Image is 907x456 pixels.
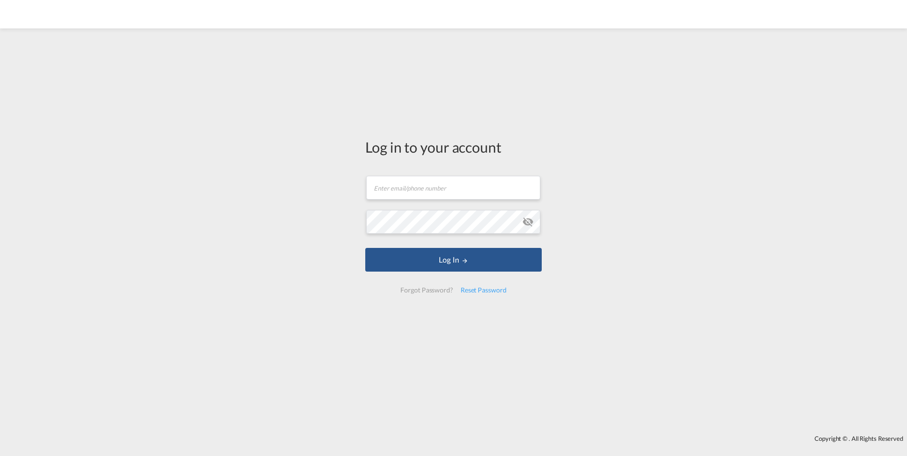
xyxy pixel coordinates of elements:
div: Reset Password [457,282,510,299]
div: Forgot Password? [397,282,456,299]
md-icon: icon-eye-off [522,216,534,228]
button: LOGIN [365,248,542,272]
input: Enter email/phone number [366,176,540,200]
div: Log in to your account [365,137,542,157]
